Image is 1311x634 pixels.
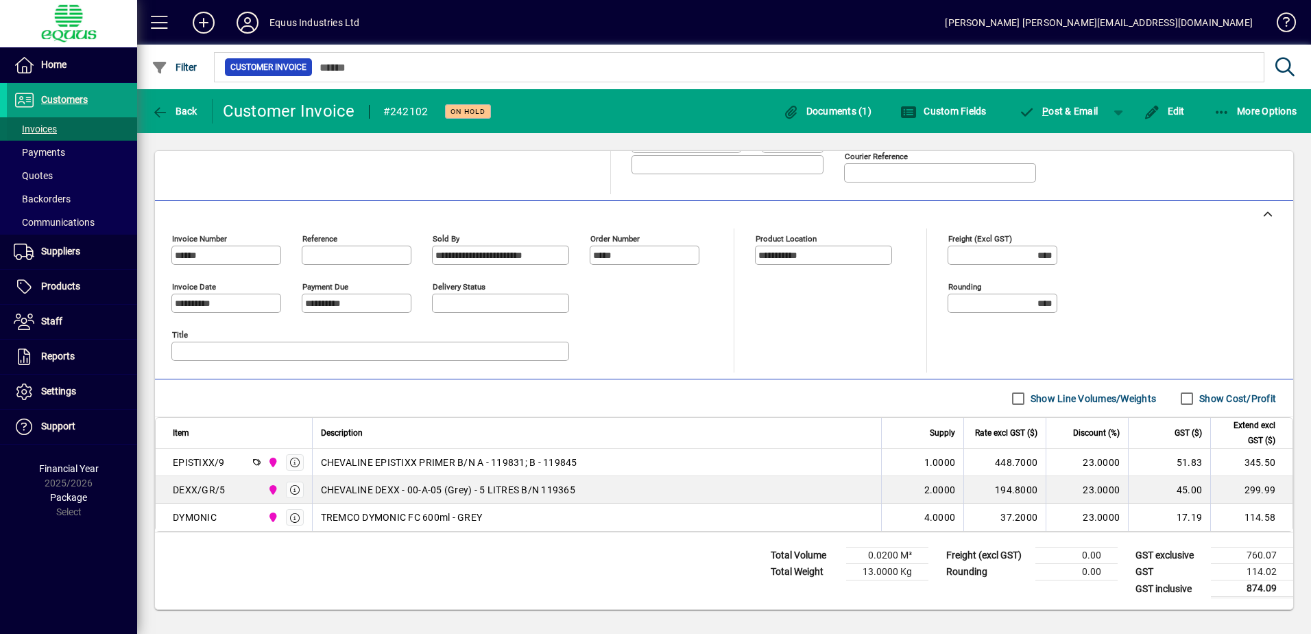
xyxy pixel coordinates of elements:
[779,99,875,124] button: Documents (1)
[7,375,137,409] a: Settings
[41,281,80,292] span: Products
[939,564,1035,580] td: Rounding
[182,10,226,35] button: Add
[433,282,485,292] mat-label: Delivery status
[846,548,928,564] td: 0.0200 M³
[924,483,956,497] span: 2.0000
[7,141,137,164] a: Payments
[321,510,483,524] span: TREMCO DYMONIC FC 600ml - GREY
[7,164,137,187] a: Quotes
[7,187,137,211] a: Backorders
[302,282,348,292] mat-label: Payment due
[764,564,846,580] td: Total Weight
[41,246,80,257] span: Suppliers
[846,564,928,580] td: 13.0000 Kg
[1196,392,1276,406] label: Show Cost/Profit
[948,282,981,292] mat-label: Rounding
[148,99,201,124] button: Back
[1028,392,1156,406] label: Show Line Volumes/Weights
[41,351,75,362] span: Reports
[924,510,956,524] span: 4.0000
[1210,476,1292,504] td: 299.99
[1129,580,1211,598] td: GST inclusive
[264,482,280,497] span: 2N NORTHERN
[41,386,76,397] span: Settings
[1144,106,1185,117] span: Edit
[1210,504,1292,531] td: 114.58
[782,106,871,117] span: Documents (1)
[7,117,137,141] a: Invoices
[39,463,99,474] span: Financial Year
[7,235,137,269] a: Suppliers
[14,147,65,158] span: Payments
[433,234,459,244] mat-label: Sold by
[41,316,62,327] span: Staff
[1211,548,1293,564] td: 760.07
[945,12,1253,34] div: [PERSON_NAME] [PERSON_NAME][EMAIL_ADDRESS][DOMAIN_NAME]
[321,425,363,441] span: Description
[975,425,1037,441] span: Rate excl GST ($)
[972,456,1037,469] div: 448.7000
[41,94,88,105] span: Customers
[148,55,201,80] button: Filter
[264,510,280,525] span: 2N NORTHERN
[756,234,817,244] mat-label: Product location
[1128,449,1210,476] td: 51.83
[173,483,225,497] div: DEXX/GR/5
[1046,476,1128,504] td: 23.0000
[1035,564,1118,580] td: 0.00
[924,456,956,469] span: 1.0000
[1210,449,1292,476] td: 345.50
[172,234,227,244] mat-label: Invoice number
[930,425,955,441] span: Supply
[948,234,1012,244] mat-label: Freight (excl GST)
[321,483,575,497] span: CHEVALINE DEXX - 00-A-05 (Grey) - 5 LITRES B/N 119365
[264,455,280,470] span: 2N NORTHERN
[1012,99,1105,124] button: Post & Email
[269,12,360,34] div: Equus Industries Ltd
[172,282,216,292] mat-label: Invoice date
[50,492,87,503] span: Package
[450,107,485,116] span: On hold
[173,510,217,524] div: DYMONIC
[1211,564,1293,580] td: 114.02
[1128,476,1210,504] td: 45.00
[137,99,213,124] app-page-header-button: Back
[1210,99,1301,124] button: More Options
[1046,449,1128,476] td: 23.0000
[1175,425,1202,441] span: GST ($)
[172,330,188,340] mat-label: Title
[845,152,908,161] mat-label: Courier Reference
[152,106,197,117] span: Back
[226,10,269,35] button: Profile
[1035,548,1118,564] td: 0.00
[173,456,225,469] div: EPISTIXX/9
[1073,425,1120,441] span: Discount (%)
[14,217,95,228] span: Communications
[152,62,197,73] span: Filter
[14,170,53,181] span: Quotes
[972,483,1037,497] div: 194.8000
[1214,106,1297,117] span: More Options
[14,193,71,204] span: Backorders
[972,510,1037,524] div: 37.2000
[7,305,137,339] a: Staff
[173,425,189,441] span: Item
[7,48,137,82] a: Home
[223,100,355,122] div: Customer Invoice
[230,60,306,74] span: Customer Invoice
[1266,3,1294,47] a: Knowledge Base
[590,234,640,244] mat-label: Order number
[14,124,57,134] span: Invoices
[41,59,67,70] span: Home
[7,211,137,234] a: Communications
[383,101,429,123] div: #242102
[321,456,577,469] span: CHEVALINE EPISTIXX PRIMER B/N A - 119831; B - 119845
[764,548,846,564] td: Total Volume
[939,548,1035,564] td: Freight (excl GST)
[1019,106,1098,117] span: ost & Email
[1046,504,1128,531] td: 23.0000
[1042,106,1048,117] span: P
[7,410,137,444] a: Support
[1219,418,1275,448] span: Extend excl GST ($)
